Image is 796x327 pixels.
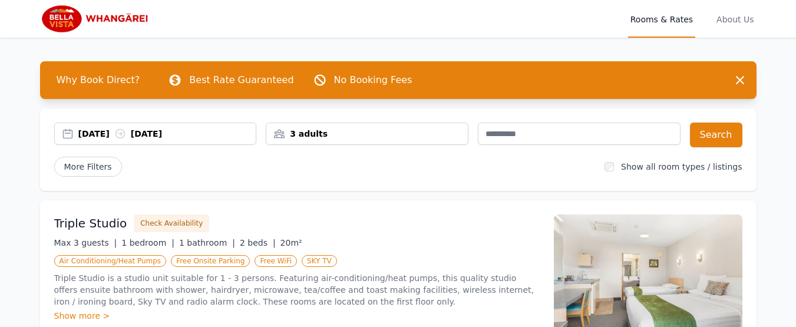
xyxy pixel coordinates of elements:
[266,128,468,140] div: 3 adults
[240,238,276,247] span: 2 beds |
[54,255,167,267] span: Air Conditioning/Heat Pumps
[78,128,256,140] div: [DATE] [DATE]
[121,238,174,247] span: 1 bedroom |
[171,255,250,267] span: Free Onsite Parking
[54,157,122,177] span: More Filters
[54,272,540,308] p: Triple Studio is a studio unit suitable for 1 - 3 persons. Featuring air-conditioning/heat pumps,...
[690,123,742,147] button: Search
[334,73,412,87] p: No Booking Fees
[621,162,742,171] label: Show all room types / listings
[40,5,153,33] img: Bella Vista Whangarei
[54,215,127,232] h3: Triple Studio
[255,255,297,267] span: Free WiFi
[302,255,337,267] span: SKY TV
[189,73,293,87] p: Best Rate Guaranteed
[134,214,209,232] button: Check Availability
[47,68,150,92] span: Why Book Direct?
[280,238,302,247] span: 20m²
[179,238,235,247] span: 1 bathroom |
[54,238,117,247] span: Max 3 guests |
[54,310,540,322] div: Show more >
